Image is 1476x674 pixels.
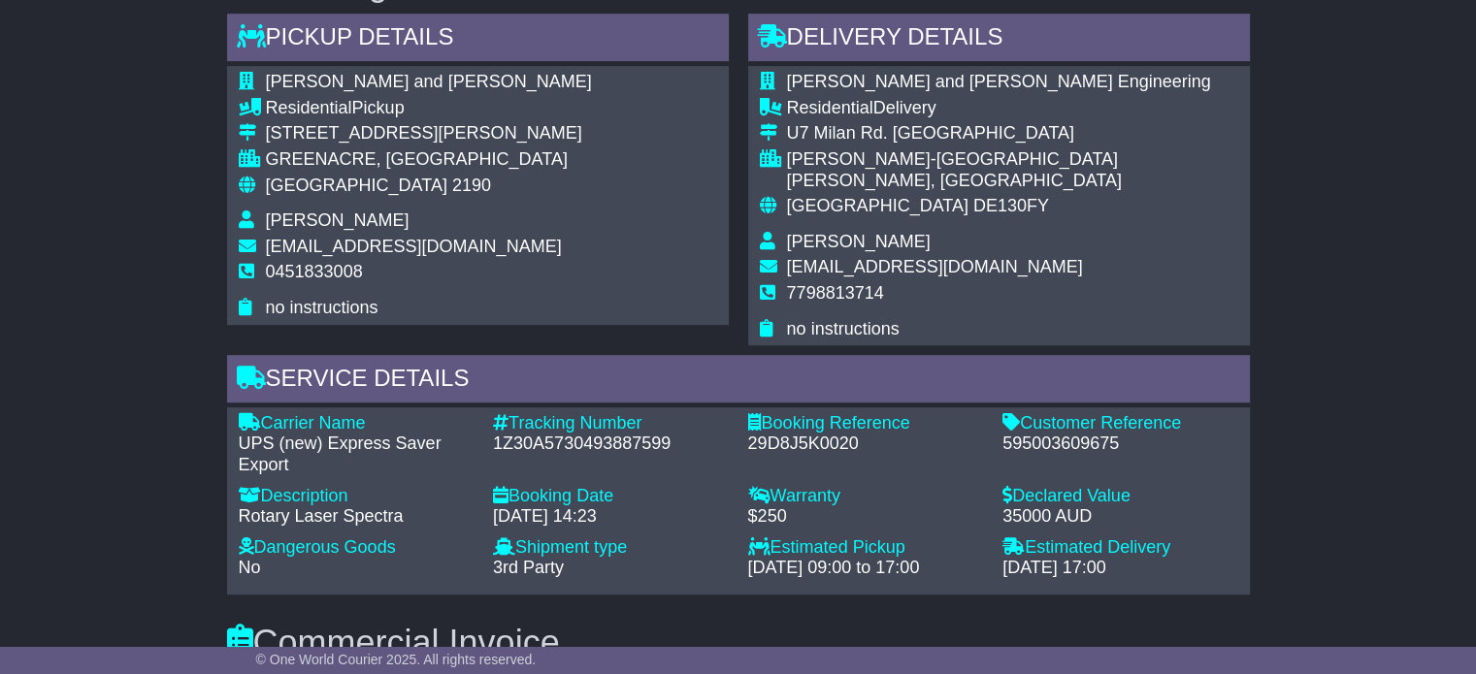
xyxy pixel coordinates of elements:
div: Booking Reference [748,413,984,434]
div: Declared Value [1002,486,1238,507]
span: No [239,558,261,577]
div: Warranty [748,486,984,507]
div: [DATE] 17:00 [1002,558,1238,579]
span: [EMAIL_ADDRESS][DOMAIN_NAME] [787,257,1083,276]
span: 3rd Party [493,558,564,577]
div: 35000 AUD [1002,506,1238,528]
span: 0451833008 [266,262,363,281]
div: Customer Reference [1002,413,1238,434]
div: Tracking Number [493,413,729,434]
span: [PERSON_NAME] and [PERSON_NAME] [266,72,592,91]
div: [STREET_ADDRESS][PERSON_NAME] [266,123,592,144]
span: Residential [787,98,873,117]
div: UPS (new) Express Saver Export [239,433,475,475]
h3: Commercial Invoice [227,624,1250,662]
div: 595003609675 [1002,433,1238,455]
div: Service Details [227,355,1250,407]
div: Booking Date [493,486,729,507]
span: [PERSON_NAME] [787,232,931,251]
div: Estimated Pickup [748,537,984,559]
span: no instructions [266,298,378,317]
div: [DATE] 14:23 [493,506,729,528]
div: Rotary Laser Spectra [239,506,475,528]
span: [GEOGRAPHIC_DATA] [787,196,968,215]
div: Carrier Name [239,413,475,434]
span: 7798813714 [787,283,884,303]
div: Dangerous Goods [239,537,475,559]
div: [PERSON_NAME]-[GEOGRAPHIC_DATA][PERSON_NAME], [GEOGRAPHIC_DATA] [787,149,1238,191]
div: Delivery [787,98,1238,119]
span: [EMAIL_ADDRESS][DOMAIN_NAME] [266,237,562,256]
div: GREENACRE, [GEOGRAPHIC_DATA] [266,149,592,171]
span: [PERSON_NAME] and [PERSON_NAME] Engineering [787,72,1211,91]
div: 29D8J5K0020 [748,433,984,455]
div: Description [239,486,475,507]
div: Shipment type [493,537,729,559]
span: [GEOGRAPHIC_DATA] [266,176,447,195]
div: 1Z30A5730493887599 [493,433,729,455]
div: U7 Milan Rd. [GEOGRAPHIC_DATA] [787,123,1238,144]
div: Pickup Details [227,14,729,66]
span: 2190 [452,176,491,195]
div: Estimated Delivery [1002,537,1238,559]
div: $250 [748,506,984,528]
div: Delivery Details [748,14,1250,66]
span: © One World Courier 2025. All rights reserved. [256,652,537,667]
span: [PERSON_NAME] [266,210,410,230]
span: Residential [266,98,352,117]
span: DE130FY [973,196,1049,215]
span: no instructions [787,319,900,338]
div: [DATE] 09:00 to 17:00 [748,558,984,579]
div: Pickup [266,98,592,119]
